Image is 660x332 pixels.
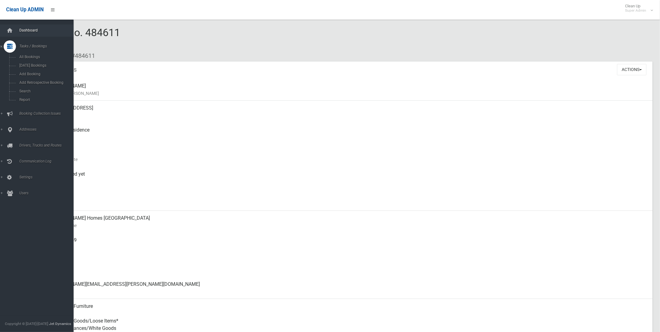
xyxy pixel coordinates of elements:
a: [PERSON_NAME][EMAIL_ADDRESS][PERSON_NAME][DOMAIN_NAME]Email [27,277,653,299]
span: Communication Log [17,159,79,163]
div: [DATE] [49,189,648,211]
strong: Jet Dynamics [49,322,71,326]
small: Email [49,288,648,295]
small: Collected At [49,178,648,185]
div: 0437035149 [49,233,648,255]
li: #484611 [67,50,95,62]
small: Pickup Point [49,134,648,141]
small: Super Admin [625,8,646,13]
span: Report [17,98,74,102]
small: Landline [49,266,648,273]
span: Copyright © [DATE]-[DATE] [5,322,48,326]
span: Search [17,89,74,93]
small: Mobile [49,244,648,251]
span: Booking No. 484611 [27,26,120,50]
span: Addresses [17,127,79,132]
div: None given [49,255,648,277]
button: Actions [617,64,647,75]
small: Name of [PERSON_NAME] [49,90,648,97]
span: Drivers, Trucks and Routes [17,143,79,147]
div: Not collected yet [49,167,648,189]
div: [STREET_ADDRESS] [49,101,648,123]
div: Front of Residence [49,123,648,145]
div: [DATE] [49,145,648,167]
div: [PERSON_NAME][EMAIL_ADDRESS][PERSON_NAME][DOMAIN_NAME] [49,277,648,299]
small: Address [49,112,648,119]
span: Dashboard [17,28,79,32]
span: Add Retrospective Booking [17,80,74,85]
small: Contact Name [49,222,648,229]
span: Booking Collection Issues [17,111,79,116]
span: Clean Up [622,4,652,13]
small: Zone [49,200,648,207]
span: Add Booking [17,72,74,76]
small: Collection Date [49,156,648,163]
span: Clean Up ADMIN [6,7,44,13]
span: All Bookings [17,55,74,59]
span: Users [17,191,79,195]
span: [DATE] Bookings [17,63,74,68]
span: Settings [17,175,79,179]
div: [PERSON_NAME] Homes [GEOGRAPHIC_DATA] [49,211,648,233]
div: [PERSON_NAME] [49,79,648,101]
span: Tasks / Bookings [17,44,79,48]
